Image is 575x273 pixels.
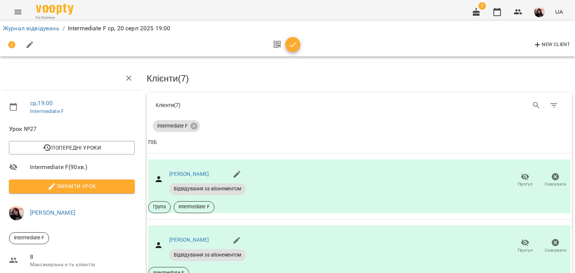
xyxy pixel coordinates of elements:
p: Intermediate F ср, 20 серп 2025 19:00 [68,24,170,33]
div: Intermediate F [9,232,49,244]
button: Menu [9,3,27,21]
nav: breadcrumb [3,24,572,33]
div: Table Toolbar [147,93,572,117]
button: New Client [531,39,572,51]
img: 593dfa334cc66595748fde4e2f19f068.jpg [9,205,24,220]
div: Sort [148,138,157,147]
button: Змінити урок [9,180,135,193]
span: For Business [36,15,73,20]
span: Intermediate F [153,123,192,129]
button: Search [527,96,545,114]
span: Intermediate F [174,203,214,210]
div: ПІБ [148,138,157,147]
span: Скасувати [545,181,566,187]
span: Відвідування за абонементом [169,185,246,192]
span: Прогул [518,181,533,187]
a: [PERSON_NAME] [30,209,75,216]
span: Intermediate F [9,234,49,241]
span: 2 [478,2,486,10]
a: Intermediate F [30,108,64,114]
span: 8 [30,252,135,261]
span: UA [555,8,563,16]
h3: Клієнти ( 7 ) [147,74,572,83]
span: Змінити урок [15,182,129,191]
span: Прогул [518,247,533,254]
button: Прогул [510,236,540,257]
a: Журнал відвідувань [3,25,60,32]
span: Урок №27 [9,125,135,134]
button: Прогул [510,170,540,191]
li: / [63,24,65,33]
span: New Client [533,40,570,49]
button: UA [552,5,566,19]
span: Відвідування за абонементом [169,252,246,258]
div: Intermediate F [153,120,200,132]
button: Фільтр [545,96,563,114]
span: Група [149,203,170,210]
p: Максимальна к-ть клієнтів [30,261,135,269]
span: Попередні уроки [15,143,129,152]
a: ср , 19:00 [30,99,53,107]
span: ПІБ [148,138,571,147]
img: Voopty Logo [36,4,73,15]
span: Скасувати [545,247,566,254]
button: Скасувати [540,170,571,191]
a: [PERSON_NAME] [169,171,209,177]
a: [PERSON_NAME] [169,237,209,243]
span: Intermediate F ( 90 хв. ) [30,163,135,172]
button: Попередні уроки [9,141,135,154]
img: 593dfa334cc66595748fde4e2f19f068.jpg [534,7,545,17]
button: Скасувати [540,236,571,257]
div: Клієнти ( 7 ) [156,101,354,109]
